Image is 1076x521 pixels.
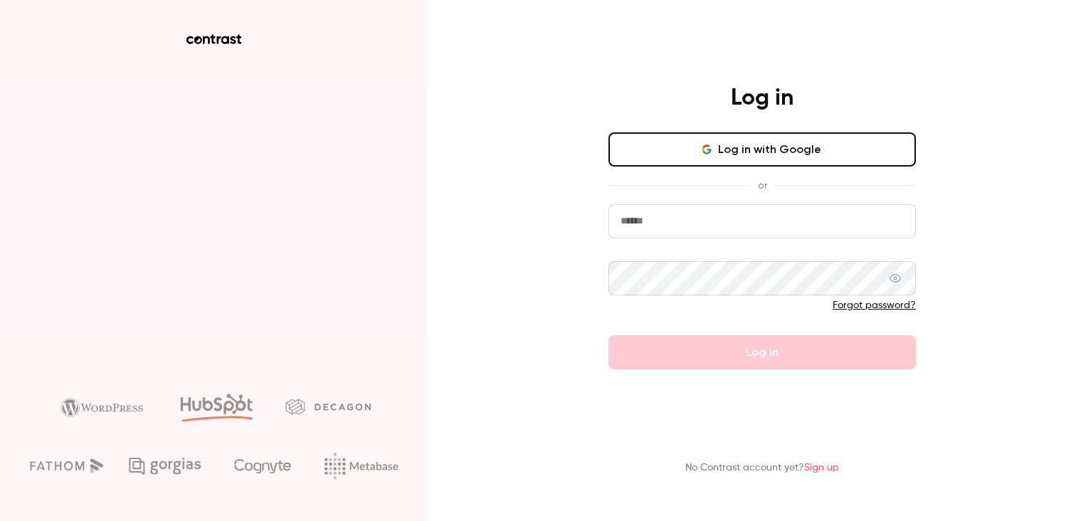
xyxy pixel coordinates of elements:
[751,178,774,193] span: or
[685,461,839,475] p: No Contrast account yet?
[608,132,916,167] button: Log in with Google
[804,463,839,473] a: Sign up
[833,300,916,310] a: Forgot password?
[285,399,371,414] img: decagon
[731,84,793,112] h4: Log in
